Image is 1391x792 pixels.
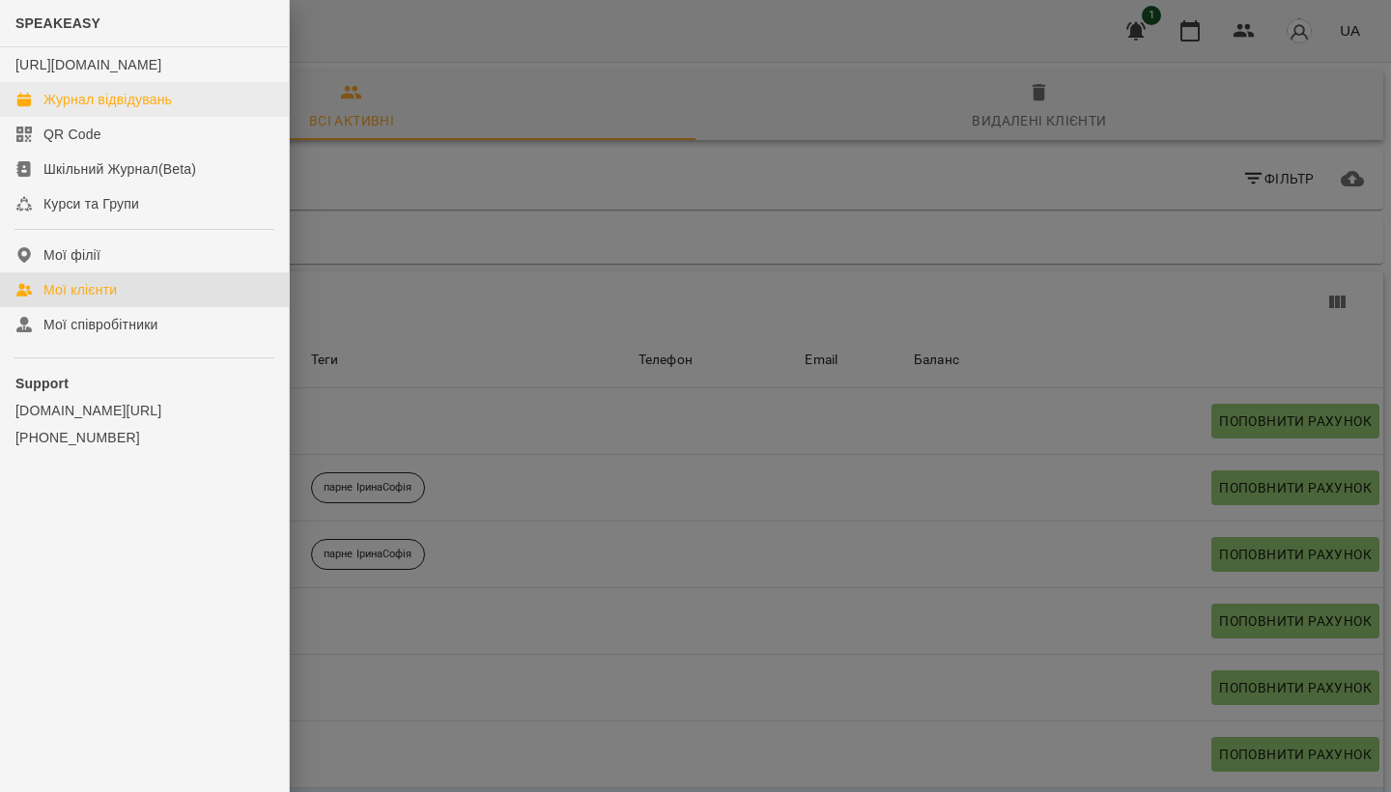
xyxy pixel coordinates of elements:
[43,280,117,299] div: Мої клієнти
[43,159,196,179] div: Шкільний Журнал(Beta)
[43,194,139,213] div: Курси та Групи
[43,90,172,109] div: Журнал відвідувань
[15,374,273,393] p: Support
[43,315,158,334] div: Мої співробітники
[15,57,161,72] a: [URL][DOMAIN_NAME]
[15,401,273,420] a: [DOMAIN_NAME][URL]
[43,125,101,144] div: QR Code
[15,428,273,447] a: [PHONE_NUMBER]
[15,15,100,31] span: SPEAKEASY
[43,245,100,265] div: Мої філії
